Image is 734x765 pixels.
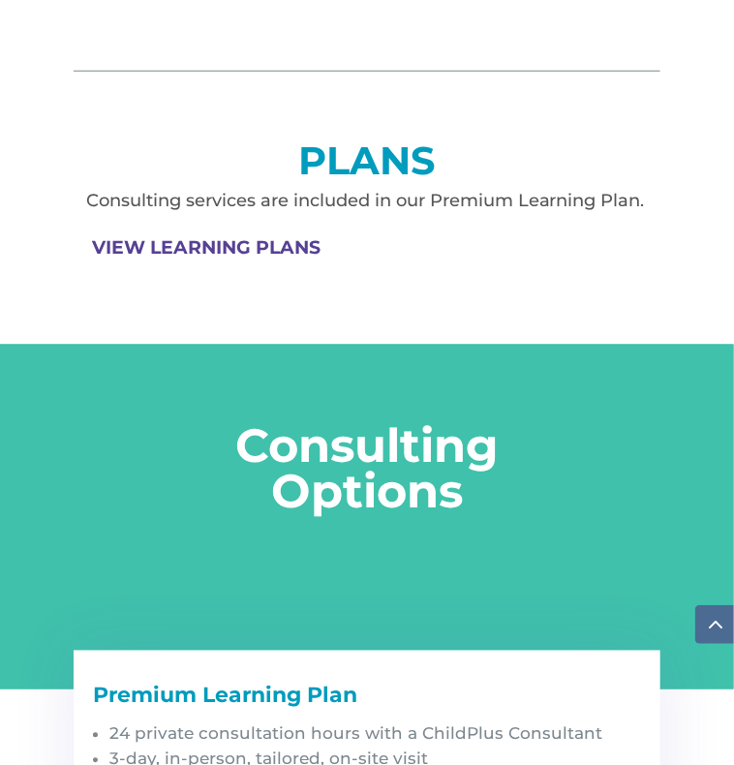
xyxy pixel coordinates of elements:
[74,141,660,190] h2: PLANS
[109,721,641,747] li: 24 private consultation hours with a ChildPlus Consultant
[141,422,592,549] h1: Consulting Options
[93,683,357,709] span: Premium Learning Plan
[86,190,645,211] span: Consulting services are included in our Premium Learning Plan.
[74,227,339,269] a: VIEW LEARNING PLANS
